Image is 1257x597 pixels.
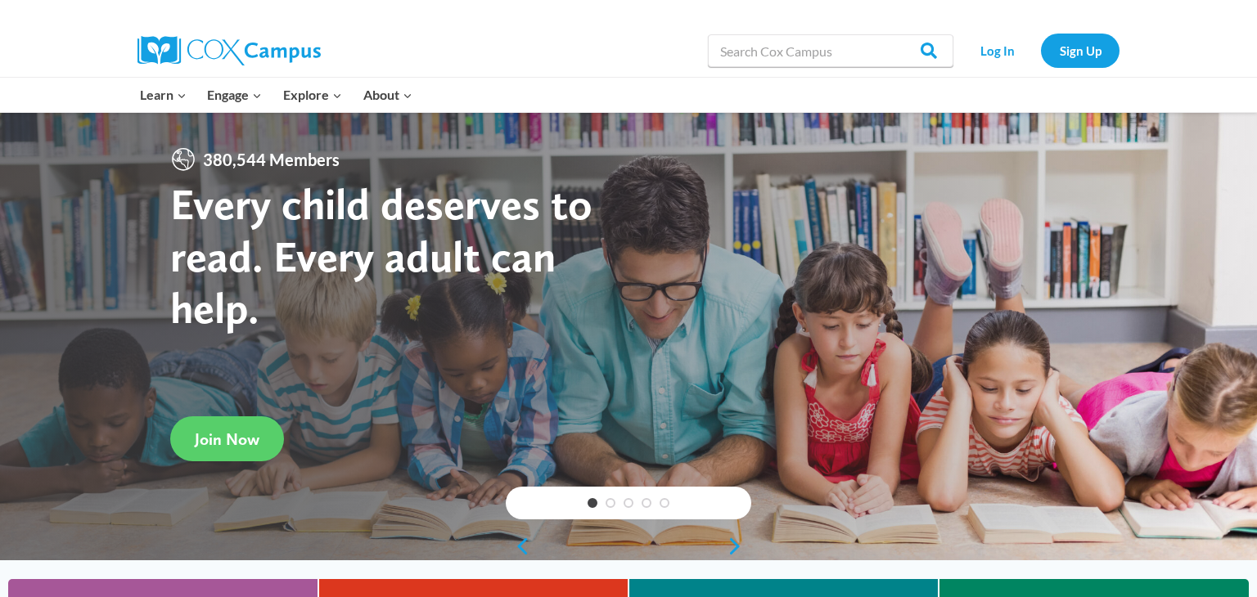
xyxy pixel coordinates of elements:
[283,84,342,105] span: Explore
[137,36,321,65] img: Cox Campus
[1041,34,1120,67] a: Sign Up
[196,146,346,173] span: 380,544 Members
[624,498,633,508] a: 3
[660,498,669,508] a: 5
[727,536,751,556] a: next
[363,84,412,105] span: About
[962,34,1033,67] a: Log In
[962,34,1120,67] nav: Secondary Navigation
[170,416,284,461] a: Join Now
[140,84,187,105] span: Learn
[170,177,592,334] strong: Every child deserves to read. Every adult can help.
[642,498,651,508] a: 4
[588,498,597,508] a: 1
[195,429,259,449] span: Join Now
[506,536,530,556] a: previous
[506,530,751,563] div: content slider buttons
[207,84,262,105] span: Engage
[606,498,615,508] a: 2
[129,78,422,112] nav: Primary Navigation
[708,34,953,67] input: Search Cox Campus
